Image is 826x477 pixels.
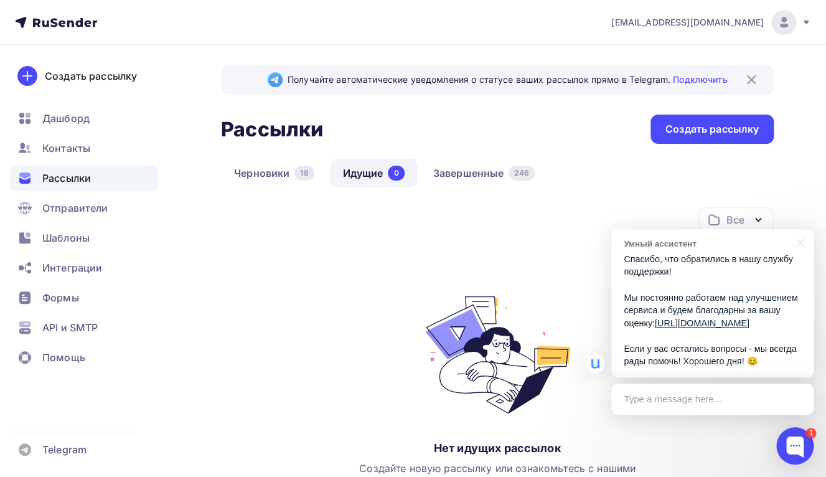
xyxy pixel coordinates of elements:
a: Черновики18 [221,159,327,187]
div: 18 [294,166,314,181]
a: Формы [10,285,158,310]
a: Идущие0 [330,159,418,187]
span: Интеграции [42,260,102,275]
span: [EMAIL_ADDRESS][DOMAIN_NAME] [611,16,764,29]
div: 0 [388,166,404,181]
a: [EMAIL_ADDRESS][DOMAIN_NAME] [611,10,811,35]
span: Шаблоны [42,230,90,245]
div: Создать рассылку [45,68,137,83]
a: [URL][DOMAIN_NAME] [655,318,749,328]
span: Дашборд [42,111,90,126]
div: 246 [509,166,534,181]
a: Завершенные246 [420,159,548,187]
img: Telegram [268,72,283,87]
div: Умный ассистент [624,238,789,250]
span: Получайте автоматические уведомления о статусе ваших рассылок прямо в Telegram. [288,73,727,86]
div: Type a message here... [611,384,814,415]
div: Все [726,212,744,227]
span: Отправители [42,201,108,215]
span: Telegram [42,442,87,457]
button: Все [698,207,774,232]
a: Подключить [673,74,727,85]
img: Умный ассистент [586,354,604,373]
a: Дашборд [10,106,158,131]
div: 1 [805,428,816,438]
h2: Рассылки [221,117,323,142]
div: Создать рассылку [665,122,759,136]
p: Спасибо, что обратились в нашу службу поддержки! Мы постоянно работаем над улучшением сервиса и б... [624,253,801,368]
span: Формы [42,290,79,305]
a: Рассылки [10,166,158,191]
span: Контакты [42,141,90,156]
a: Отправители [10,196,158,220]
span: API и SMTP [42,320,98,335]
span: Рассылки [42,171,91,186]
div: Нет идущих рассылок [434,441,561,456]
a: Шаблоны [10,225,158,250]
span: Помощь [42,350,85,365]
a: Контакты [10,136,158,161]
